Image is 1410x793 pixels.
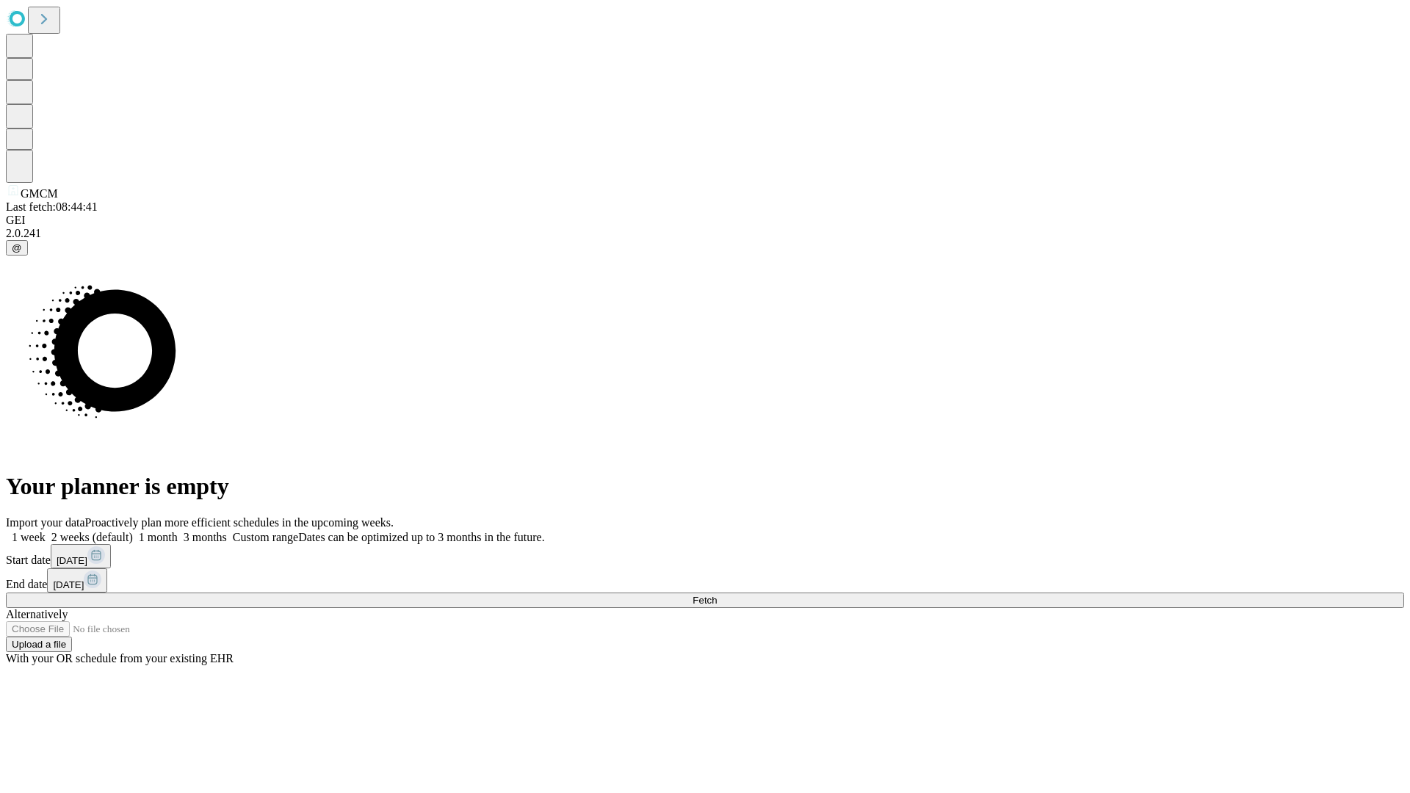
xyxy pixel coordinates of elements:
[12,242,22,253] span: @
[12,531,46,543] span: 1 week
[184,531,227,543] span: 3 months
[6,240,28,256] button: @
[53,579,84,590] span: [DATE]
[6,544,1404,568] div: Start date
[6,214,1404,227] div: GEI
[298,531,544,543] span: Dates can be optimized up to 3 months in the future.
[21,187,58,200] span: GMCM
[6,568,1404,593] div: End date
[6,200,98,213] span: Last fetch: 08:44:41
[6,473,1404,500] h1: Your planner is empty
[6,593,1404,608] button: Fetch
[693,595,717,606] span: Fetch
[139,531,178,543] span: 1 month
[85,516,394,529] span: Proactively plan more efficient schedules in the upcoming weeks.
[47,568,107,593] button: [DATE]
[57,555,87,566] span: [DATE]
[6,227,1404,240] div: 2.0.241
[6,637,72,652] button: Upload a file
[6,516,85,529] span: Import your data
[51,531,133,543] span: 2 weeks (default)
[6,608,68,620] span: Alternatively
[6,652,234,665] span: With your OR schedule from your existing EHR
[233,531,298,543] span: Custom range
[51,544,111,568] button: [DATE]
